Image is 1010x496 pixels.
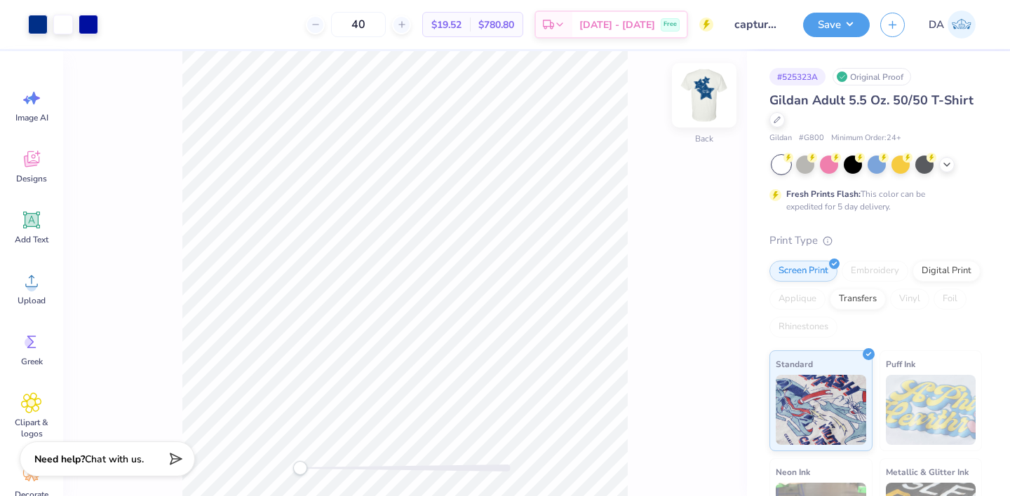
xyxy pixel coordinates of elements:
[431,18,462,32] span: $19.52
[934,289,967,310] div: Foil
[913,261,981,282] div: Digital Print
[776,464,810,479] span: Neon Ink
[724,11,793,39] input: Untitled Design
[886,464,969,479] span: Metallic & Glitter Ink
[34,453,85,466] strong: Need help?
[769,233,982,249] div: Print Type
[948,11,976,39] img: Deeksha Arora
[769,92,974,109] span: Gildan Adult 5.5 Oz. 50/50 T-Shirt
[831,132,901,144] span: Minimum Order: 24 +
[769,68,826,85] div: # 525323A
[929,17,944,33] span: DA
[886,375,976,445] img: Puff Ink
[8,417,55,439] span: Clipart & logos
[769,132,792,144] span: Gildan
[676,67,732,123] img: Back
[18,295,46,306] span: Upload
[803,13,870,37] button: Save
[331,12,386,37] input: – –
[85,453,144,466] span: Chat with us.
[922,11,982,39] a: DA
[769,289,826,310] div: Applique
[15,234,48,245] span: Add Text
[769,317,837,338] div: Rhinestones
[16,173,47,184] span: Designs
[842,261,908,282] div: Embroidery
[293,461,307,475] div: Accessibility label
[695,132,713,145] div: Back
[890,289,929,310] div: Vinyl
[478,18,514,32] span: $780.80
[786,188,959,213] div: This color can be expedited for 5 day delivery.
[830,289,886,310] div: Transfers
[776,375,866,445] img: Standard
[664,20,677,29] span: Free
[799,132,824,144] span: # G800
[21,356,43,367] span: Greek
[769,261,837,282] div: Screen Print
[579,18,655,32] span: [DATE] - [DATE]
[886,357,915,371] span: Puff Ink
[15,112,48,123] span: Image AI
[786,188,861,200] strong: Fresh Prints Flash:
[776,357,813,371] span: Standard
[833,68,911,85] div: Original Proof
